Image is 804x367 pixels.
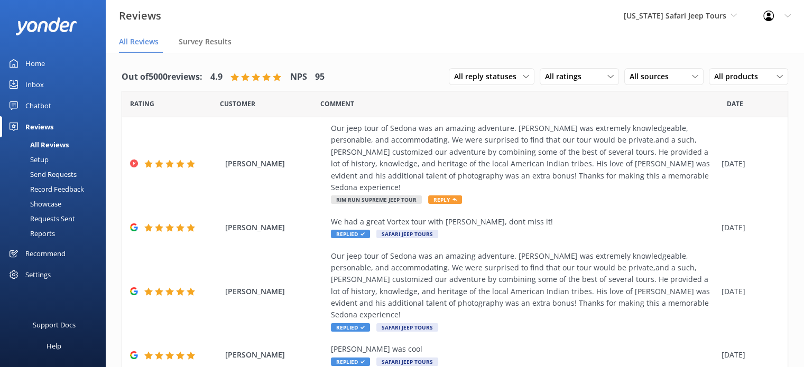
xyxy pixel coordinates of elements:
div: We had a great Vortex tour with [PERSON_NAME], dont miss it! [331,216,716,228]
h4: NPS [290,70,307,84]
span: Date [130,99,154,109]
a: Record Feedback [6,182,106,196]
div: Help [47,335,61,356]
div: [DATE] [722,222,774,233]
span: Reply [428,195,462,204]
span: [PERSON_NAME] [225,286,326,297]
span: Question [320,99,354,109]
a: Showcase [6,196,106,211]
div: [PERSON_NAME] was cool [331,343,716,355]
img: yonder-white-logo.png [16,17,77,35]
div: Send Requests [6,167,77,182]
a: Reports [6,226,106,241]
div: [DATE] [722,286,774,297]
div: Recommend [25,243,66,264]
h3: Reviews [119,7,161,24]
span: Safari Jeep Tours [376,323,438,332]
div: Reports [6,226,55,241]
div: Settings [25,264,51,285]
span: Replied [331,357,370,366]
span: Replied [331,230,370,238]
h4: 4.9 [210,70,223,84]
span: [PERSON_NAME] [225,222,326,233]
div: Reviews [25,116,53,137]
span: Replied [331,323,370,332]
div: [DATE] [722,349,774,361]
span: All reply statuses [454,71,523,82]
span: All sources [630,71,675,82]
div: [DATE] [722,158,774,170]
h4: Out of 5000 reviews: [122,70,202,84]
div: Requests Sent [6,211,75,226]
a: All Reviews [6,137,106,152]
span: Safari Jeep Tours [376,357,438,366]
span: Date [727,99,743,109]
div: Showcase [6,196,61,211]
div: Inbox [25,74,44,95]
div: Setup [6,152,49,167]
div: Chatbot [25,95,51,116]
span: All Reviews [119,36,159,47]
div: Our jeep tour of Sedona was an amazing adventure. [PERSON_NAME] was extremely knowledgeable, pers... [331,250,716,321]
span: [US_STATE] Safari Jeep Tours [624,11,726,21]
a: Requests Sent [6,211,106,226]
span: [PERSON_NAME] [225,349,326,361]
a: Setup [6,152,106,167]
span: All ratings [545,71,588,82]
span: Date [220,99,255,109]
span: [PERSON_NAME] [225,158,326,170]
div: Our jeep tour of Sedona was an amazing adventure. [PERSON_NAME] was extremely knowledgeable, pers... [331,123,716,193]
div: Home [25,53,45,74]
span: All products [714,71,764,82]
a: Send Requests [6,167,106,182]
div: Record Feedback [6,182,84,196]
span: Survey Results [179,36,232,47]
div: Support Docs [33,314,76,335]
h4: 95 [315,70,325,84]
span: Safari Jeep Tours [376,230,438,238]
div: All Reviews [6,137,69,152]
span: Rim Run Supreme Jeep Tour [331,195,422,204]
